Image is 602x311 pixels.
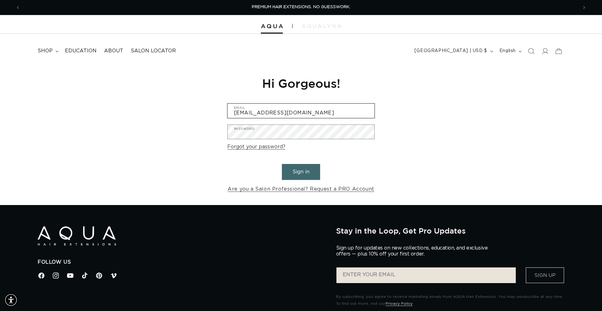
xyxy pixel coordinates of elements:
button: Previous announcement [11,2,25,13]
h1: Hi Gorgeous! [227,76,375,91]
a: Salon Locator [127,44,180,58]
a: About [100,44,127,58]
img: Aqua Hair Extensions [38,226,116,245]
span: shop [38,48,53,54]
iframe: Chat Widget [571,281,602,311]
button: English [496,45,524,57]
p: By subscribing, you agree to receive marketing emails from AQUA Hair Extensions. You may unsubscr... [336,293,564,307]
span: English [499,48,516,54]
h2: Follow Us [38,259,327,266]
a: Are you a Salon Professional? Request a PRO Account [228,185,374,194]
summary: shop [34,44,61,58]
img: aqualyna.com [302,24,341,28]
div: Accessibility Menu [4,293,18,307]
a: Forgot your password? [227,142,285,151]
button: Sign Up [526,267,564,283]
span: PREMIUM HAIR EXTENSIONS. NO GUESSWORK. [252,5,350,9]
span: Education [65,48,97,54]
button: Next announcement [577,2,591,13]
input: ENTER YOUR EMAIL [336,267,516,283]
summary: Search [524,44,538,58]
p: Sign up for updates on new collections, education, and exclusive offers — plus 10% off your first... [336,245,493,257]
button: [GEOGRAPHIC_DATA] | USD $ [411,45,496,57]
span: [GEOGRAPHIC_DATA] | USD $ [415,48,487,54]
a: Education [61,44,100,58]
button: Sign in [282,164,320,180]
img: Aqua Hair Extensions [261,24,283,29]
input: Email [228,104,374,118]
a: Privacy Policy [386,302,413,305]
h2: Stay in the Loop, Get Pro Updates [336,226,564,235]
span: About [104,48,123,54]
span: Salon Locator [131,48,176,54]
